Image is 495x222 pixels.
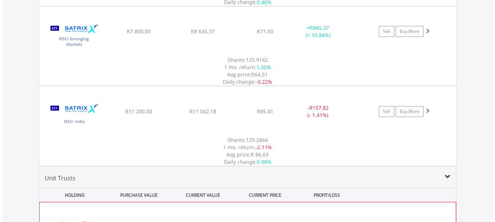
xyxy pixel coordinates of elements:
[45,174,75,182] span: Unit Trusts
[172,188,234,202] div: CURRENT VALUE
[226,151,251,158] span: Avg price:
[257,158,271,165] span: 0.98%
[236,188,294,202] div: CURRENT PRICE
[309,104,329,111] span: R157.82
[251,151,269,158] span: R 86.63
[257,28,273,35] span: R71.50
[223,78,256,85] span: Daily change:
[224,158,257,165] span: Daily change:
[125,108,152,115] span: R11 200.00
[256,78,272,85] span: -0.22%
[127,28,151,35] span: R7 800.00
[379,26,394,37] a: Sell
[43,95,106,135] img: EQU.ZA.STXNDA.png
[191,28,215,35] span: R8 645.37
[396,106,424,117] a: Buy More
[291,24,346,39] div: + (+ 10.84%)
[296,188,358,202] div: PROFIT/LOSS
[43,16,106,55] img: EQU.ZA.STXEMG.png
[251,71,268,78] span: R64.51
[255,144,272,151] span: -2.11%
[310,24,329,31] span: R845.37
[246,56,268,63] span: 120.9142
[257,108,273,115] span: R85.41
[228,56,246,63] span: Shares:
[108,188,170,202] div: PURCHASE VALUE
[223,144,255,151] span: 1 mo. return:
[246,136,268,143] span: 129.2844
[228,136,246,143] span: Shares:
[291,104,346,119] div: - (- 1.41%)
[379,106,394,117] a: Sell
[40,188,106,202] div: HOLDING
[224,64,256,71] span: 1 mo. return:
[189,108,216,115] span: R11 042.18
[396,26,424,37] a: Buy More
[256,64,271,71] span: 1.05%
[227,71,251,78] span: Avg price:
